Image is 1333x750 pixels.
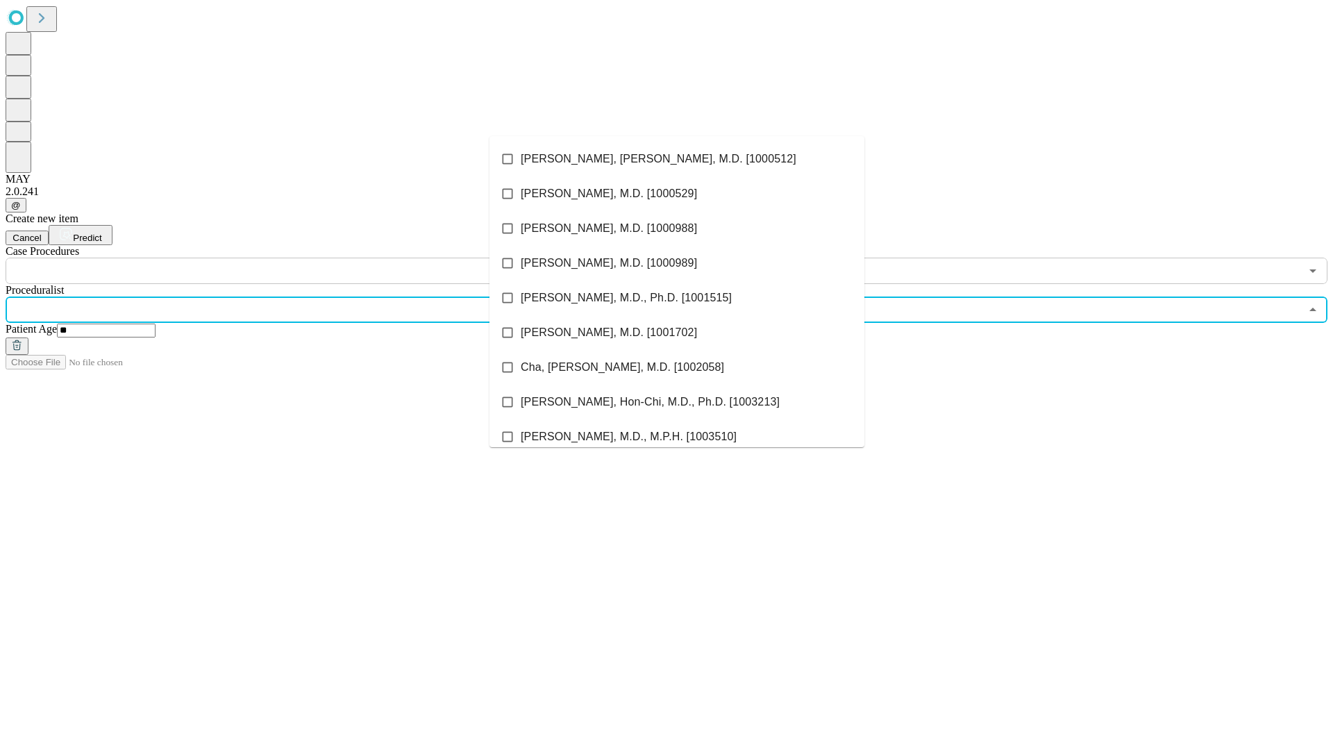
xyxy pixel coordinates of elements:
[73,233,101,243] span: Predict
[6,198,26,212] button: @
[1303,261,1323,281] button: Open
[11,200,21,210] span: @
[6,185,1327,198] div: 2.0.241
[521,220,697,237] span: [PERSON_NAME], M.D. [1000988]
[12,233,42,243] span: Cancel
[521,359,724,376] span: Cha, [PERSON_NAME], M.D. [1002058]
[6,173,1327,185] div: MAY
[521,255,697,272] span: [PERSON_NAME], M.D. [1000989]
[6,231,49,245] button: Cancel
[521,185,697,202] span: [PERSON_NAME], M.D. [1000529]
[521,428,737,445] span: [PERSON_NAME], M.D., M.P.H. [1003510]
[521,151,796,167] span: [PERSON_NAME], [PERSON_NAME], M.D. [1000512]
[49,225,112,245] button: Predict
[6,212,78,224] span: Create new item
[521,394,780,410] span: [PERSON_NAME], Hon-Chi, M.D., Ph.D. [1003213]
[6,245,79,257] span: Scheduled Procedure
[521,324,697,341] span: [PERSON_NAME], M.D. [1001702]
[6,323,57,335] span: Patient Age
[521,290,732,306] span: [PERSON_NAME], M.D., Ph.D. [1001515]
[1303,300,1323,319] button: Close
[6,284,64,296] span: Proceduralist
